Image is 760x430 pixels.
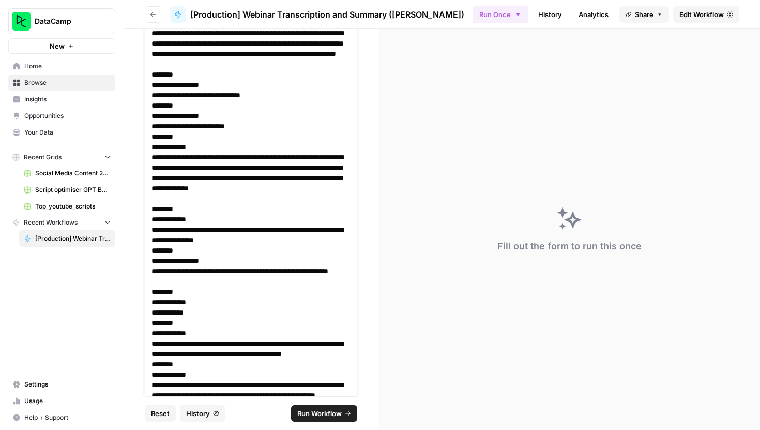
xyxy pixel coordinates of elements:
a: Top_youtube_scripts [19,198,115,215]
span: Social Media Content 2025 [35,169,111,178]
button: Recent Grids [8,150,115,165]
span: Edit Workflow [679,9,724,20]
button: Help + Support [8,409,115,426]
a: Opportunities [8,108,115,124]
a: Script optimiser GPT Build V2 Grid [19,182,115,198]
span: Home [24,62,111,71]
img: DataCamp Logo [12,12,31,31]
a: Usage [8,393,115,409]
span: Run Workflow [297,408,342,419]
button: New [8,38,115,54]
a: [Production] Webinar Transcription and Summary ([PERSON_NAME]) [19,230,115,247]
a: Settings [8,376,115,393]
span: Top_youtube_scripts [35,202,111,211]
div: Fill out the form to run this once [497,239,642,254]
span: Reset [151,408,170,419]
a: Insights [8,91,115,108]
a: Edit Workflow [673,6,739,23]
button: History [180,405,225,422]
button: Reset [145,405,176,422]
button: Run Workflow [291,405,357,422]
span: Usage [24,396,111,406]
a: Social Media Content 2025 [19,165,115,182]
span: [Production] Webinar Transcription and Summary ([PERSON_NAME]) [190,8,464,21]
a: History [532,6,568,23]
span: Script optimiser GPT Build V2 Grid [35,185,111,195]
a: Browse [8,75,115,91]
a: [Production] Webinar Transcription and Summary ([PERSON_NAME]) [170,6,464,23]
span: Settings [24,380,111,389]
a: Your Data [8,124,115,141]
span: History [186,408,210,419]
span: Opportunities [24,111,111,121]
span: Recent Workflows [24,218,78,227]
button: Workspace: DataCamp [8,8,115,34]
button: Recent Workflows [8,215,115,230]
a: Analytics [572,6,615,23]
span: Your Data [24,128,111,137]
button: Run Once [473,6,528,23]
a: Home [8,58,115,75]
span: Insights [24,95,111,104]
span: Help + Support [24,413,111,422]
span: DataCamp [35,16,97,26]
button: Share [619,6,669,23]
span: New [50,41,65,51]
span: [Production] Webinar Transcription and Summary ([PERSON_NAME]) [35,234,111,243]
span: Browse [24,78,111,87]
span: Share [635,9,653,20]
span: Recent Grids [24,153,62,162]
